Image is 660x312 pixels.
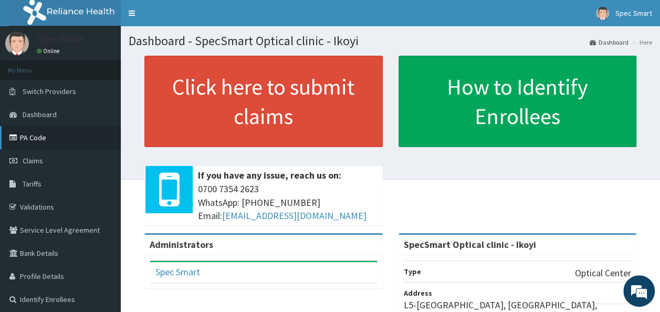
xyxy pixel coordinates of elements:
span: 0700 7354 2623 WhatsApp: [PHONE_NUMBER] Email: [198,182,378,223]
b: Address [404,288,432,298]
b: Administrators [150,238,213,251]
span: Tariffs [23,179,41,189]
span: Switch Providers [23,87,76,96]
a: [EMAIL_ADDRESS][DOMAIN_NAME] [222,210,366,222]
a: Click here to submit claims [144,56,383,147]
a: How to Identify Enrollees [399,56,637,147]
span: Dashboard [23,110,57,119]
p: Spec Smart [37,34,84,44]
b: If you have any issue, reach us on: [198,169,341,181]
b: Type [404,267,421,276]
h1: Dashboard - SpecSmart Optical clinic - Ikoyi [129,34,652,48]
img: User Image [596,7,609,20]
span: Claims [23,156,43,165]
span: Spec Smart [615,8,652,18]
li: Here [630,38,652,47]
strong: SpecSmart Optical clinic - Ikoyi [404,238,536,251]
a: Dashboard [590,38,628,47]
a: Spec Smart [155,266,200,278]
p: Optical Center [575,266,631,280]
img: User Image [5,32,29,55]
a: Online [37,47,62,55]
